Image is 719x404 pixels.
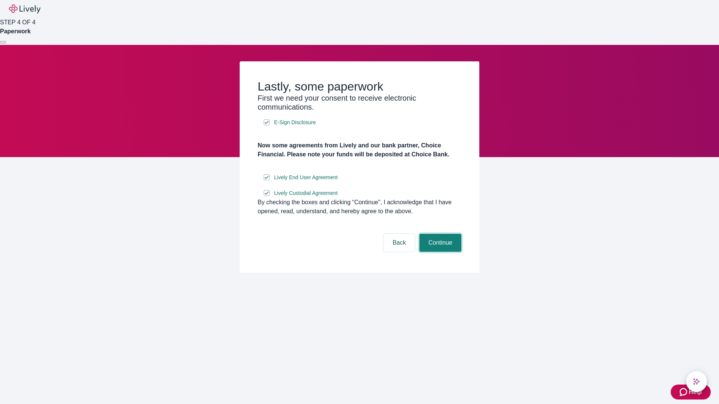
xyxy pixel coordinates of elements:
[419,234,461,252] button: Continue
[273,189,339,198] a: e-sign disclosure document
[693,378,700,385] svg: Lively AI Assistant
[273,118,317,127] a: e-sign disclosure document
[9,4,40,13] img: Lively
[273,173,339,182] a: e-sign disclosure document
[258,198,461,216] div: By checking the boxes and clicking “Continue", I acknowledge that I have opened, read, understand...
[686,371,707,392] button: chat
[258,141,461,159] h4: Now some agreements from Lively and our bank partner, Choice Financial. Please note your funds wi...
[258,79,461,94] h2: Lastly, some paperwork
[680,388,689,397] svg: Zendesk support icon
[689,388,702,397] span: Help
[274,174,338,181] span: Lively End User Agreement
[383,234,415,252] button: Back
[671,385,711,400] button: Zendesk support iconHelp
[274,119,316,126] span: E-Sign Disclosure
[258,94,461,111] h3: First we need your consent to receive electronic communications.
[274,189,338,197] span: Lively Custodial Agreement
